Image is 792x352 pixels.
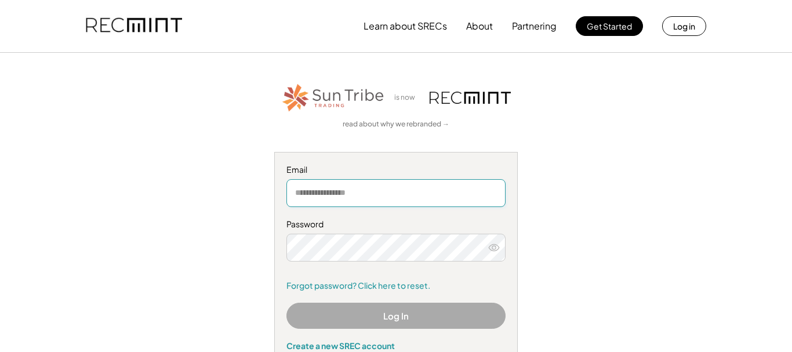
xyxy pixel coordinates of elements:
[286,280,506,292] a: Forgot password? Click here to reset.
[343,119,449,129] a: read about why we rebranded →
[512,14,557,38] button: Partnering
[286,219,506,230] div: Password
[286,164,506,176] div: Email
[576,16,643,36] button: Get Started
[286,303,506,329] button: Log In
[281,82,386,114] img: STT_Horizontal_Logo%2B-%2BColor.png
[391,93,424,103] div: is now
[430,92,511,104] img: recmint-logotype%403x.png
[662,16,706,36] button: Log in
[86,6,182,46] img: recmint-logotype%403x.png
[364,14,447,38] button: Learn about SRECs
[286,340,506,351] div: Create a new SREC account
[466,14,493,38] button: About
